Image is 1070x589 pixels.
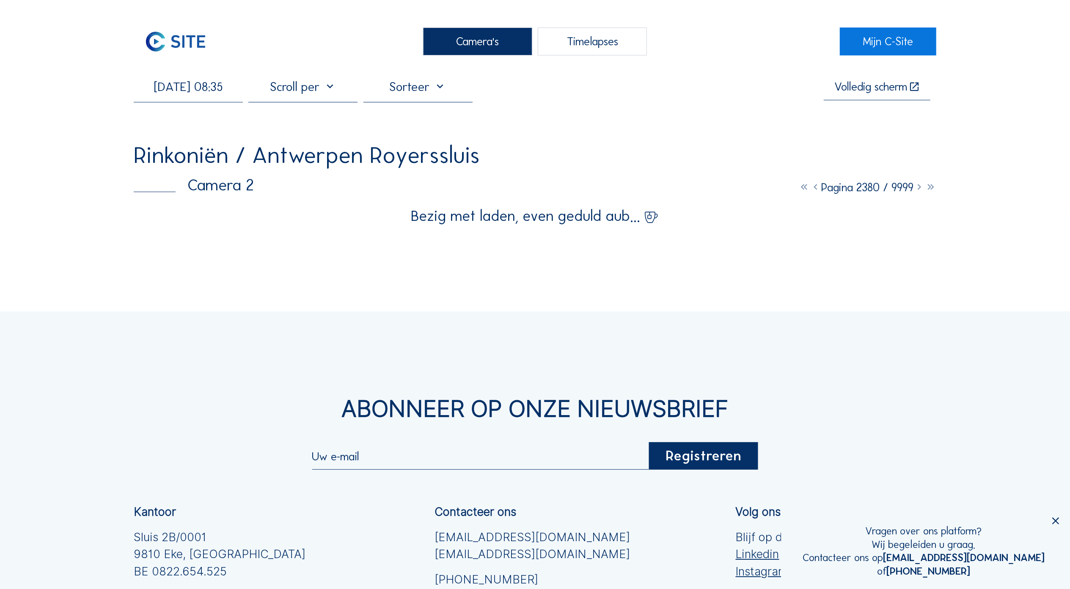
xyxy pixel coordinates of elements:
[134,143,480,166] div: Rinkoniën / Antwerpen Royerssluis
[134,28,230,56] a: C-SITE Logo
[312,450,649,463] input: Uw e-mail
[736,528,849,580] div: Blijf op de hoogte via
[134,397,936,420] div: Abonneer op onze nieuwsbrief
[134,528,305,580] div: Sluis 2B/0001 9810 Eke, [GEOGRAPHIC_DATA] BE 0822.654.525
[411,208,640,223] span: Bezig met laden, even geduld aub...
[538,28,647,56] div: Timelapses
[435,545,630,563] a: [EMAIL_ADDRESS][DOMAIN_NAME]
[134,79,243,94] input: Zoek op datum 󰅀
[423,28,532,56] div: Camera's
[736,545,849,563] a: Linkedin
[886,565,970,577] a: [PHONE_NUMBER]
[736,563,849,580] a: Instagram
[134,28,218,56] img: C-SITE Logo
[134,506,176,517] div: Kantoor
[649,442,758,470] div: Registreren
[803,538,1045,551] div: Wij begeleiden u graag.
[435,571,630,588] a: [PHONE_NUMBER]
[834,81,907,93] div: Volledig scherm
[134,177,254,193] div: Camera 2
[840,28,936,56] a: Mijn C-Site
[803,524,1045,538] div: Vragen over ons platform?
[435,506,516,517] div: Contacteer ons
[803,564,1045,578] div: of
[435,528,630,546] a: [EMAIL_ADDRESS][DOMAIN_NAME]
[883,551,1045,564] a: [EMAIL_ADDRESS][DOMAIN_NAME]
[803,551,1045,564] div: Contacteer ons op
[821,180,913,194] span: Pagina 2380 / 9999
[736,506,781,517] div: Volg ons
